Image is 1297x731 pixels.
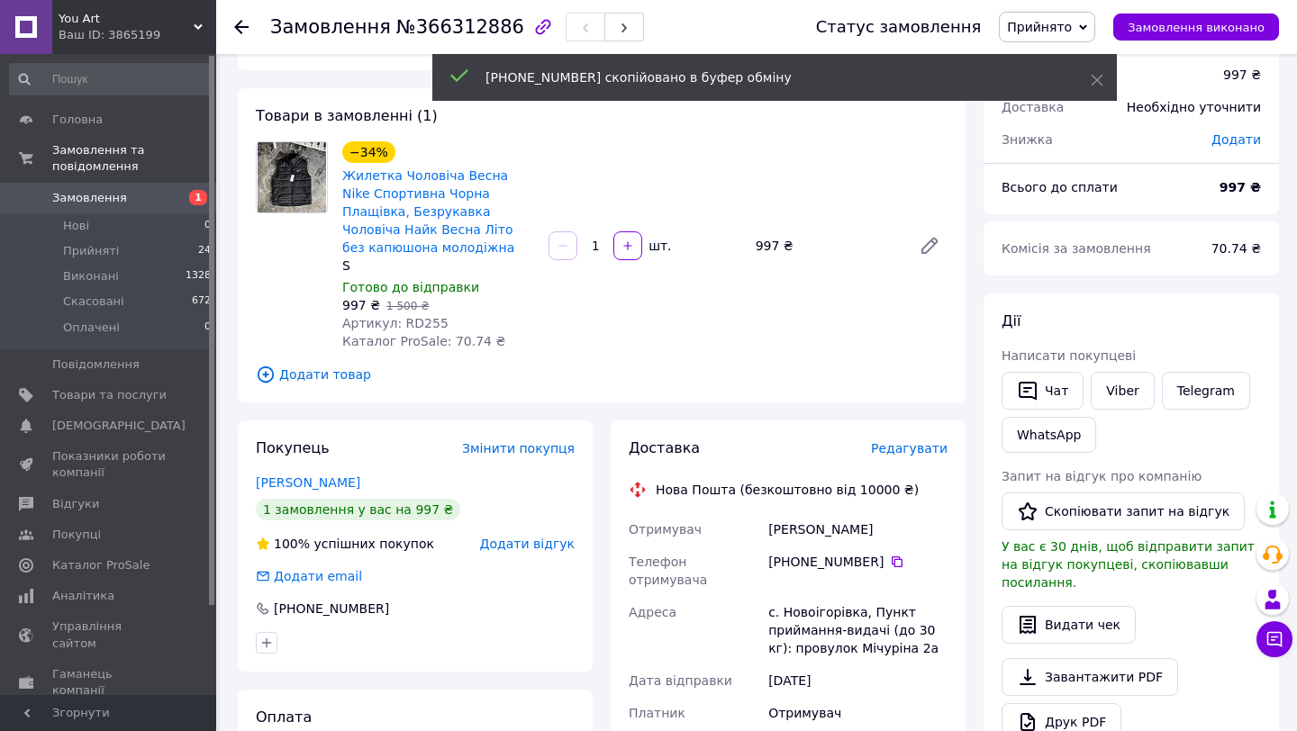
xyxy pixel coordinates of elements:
[629,605,676,619] span: Адреса
[765,697,951,729] div: Отримувач
[629,673,732,688] span: Дата відправки
[256,535,434,553] div: успішних покупок
[274,537,310,551] span: 100%
[342,257,534,275] div: S
[52,142,216,175] span: Замовлення та повідомлення
[59,11,194,27] span: You Art
[63,320,120,336] span: Оплачені
[651,481,923,499] div: Нова Пошта (безкоштовно від 10000 ₴)
[272,567,364,585] div: Додати email
[765,513,951,546] div: [PERSON_NAME]
[1002,312,1020,329] span: Дії
[629,706,685,720] span: Платник
[52,666,167,699] span: Гаманець компанії
[1002,469,1202,483] span: Запит на відгук про компанію
[63,243,119,259] span: Прийняті
[816,18,982,36] div: Статус замовлення
[52,112,103,128] span: Головна
[256,439,330,456] span: Покупець
[462,441,575,456] span: Змінити покупця
[768,553,948,571] div: [PHONE_NUMBER]
[871,441,948,456] span: Редагувати
[52,387,167,403] span: Товари та послуги
[52,190,127,206] span: Замовлення
[629,522,702,537] span: Отримувач
[52,418,186,434] span: [DEMOGRAPHIC_DATA]
[52,496,99,512] span: Відгуки
[1002,372,1084,410] button: Чат
[63,293,124,310] span: Скасовані
[342,316,449,330] span: Артикул: RD255
[342,280,479,294] span: Готово до відправки
[52,527,101,543] span: Покупці
[1002,100,1064,114] span: Доставка
[270,16,391,38] span: Замовлення
[52,588,114,604] span: Аналітика
[748,233,904,258] div: 997 ₴
[912,228,948,264] a: Редагувати
[1002,539,1255,590] span: У вас є 30 днів, щоб відправити запит на відгук покупцеві, скопіювавши посилання.
[63,268,119,284] span: Виконані
[1007,20,1072,34] span: Прийнято
[189,190,207,205] span: 1
[629,555,707,587] span: Телефон отримувача
[9,63,213,95] input: Пошук
[1002,241,1151,256] span: Комісія за замовлення
[63,218,89,234] span: Нові
[342,298,380,312] span: 997 ₴
[256,107,438,124] span: Товари в замовленні (1)
[52,557,150,573] span: Каталог ProSale
[1256,621,1292,657] button: Чат з покупцем
[192,293,211,310] span: 672
[1002,132,1053,147] span: Знижка
[256,708,312,726] span: Оплата
[52,356,140,373] span: Повідомлення
[272,600,391,618] div: [PHONE_NUMBER]
[1223,66,1261,84] div: 997 ₴
[204,218,211,234] span: 0
[256,499,460,520] div: 1 замовлення у вас на 997 ₴
[1128,21,1265,34] span: Замовлення виконано
[396,16,524,38] span: №366312886
[254,567,364,585] div: Додати email
[258,142,326,212] img: Жилетка Чоловіча Весна Nike Спортивна Чорна Плащівка, Безрукавка Чоловіча Найк Весна Літо без кап...
[1002,417,1096,453] a: WhatsApp
[52,618,167,651] span: Управління сайтом
[256,475,360,490] a: [PERSON_NAME]
[1116,87,1272,127] div: Необхідно уточнити
[342,141,395,163] div: −34%
[198,243,211,259] span: 24
[342,334,505,348] span: Каталог ProSale: 70.74 ₴
[1113,14,1279,41] button: Замовлення виконано
[386,300,429,312] span: 1 500 ₴
[1211,241,1261,256] span: 70.74 ₴
[629,439,700,456] span: Доставка
[1211,132,1261,147] span: Додати
[1002,348,1136,363] span: Написати покупцеві
[234,18,249,36] div: Повернутися назад
[480,537,575,551] span: Додати відгук
[765,596,951,664] div: с. Новоігорівка, Пункт приймання-видачі (до 30 кг): провулок Мічуріна 2а
[204,320,211,336] span: 0
[1220,180,1261,194] b: 997 ₴
[644,237,673,255] div: шт.
[1002,492,1245,530] button: Скопіювати запит на відгук
[1002,658,1178,696] a: Завантажити PDF
[186,268,211,284] span: 1328
[52,448,167,481] span: Показники роботи компанії
[765,664,951,697] div: [DATE]
[1091,372,1154,410] a: Viber
[485,68,1046,86] div: [PHONE_NUMBER] скопійовано в буфер обміну
[256,365,948,384] span: Додати товар
[1002,606,1136,644] button: Видати чек
[342,168,514,255] a: Жилетка Чоловіча Весна Nike Спортивна Чорна Плащівка, Безрукавка Чоловіча Найк Весна Літо без кап...
[1162,372,1250,410] a: Telegram
[1002,180,1118,194] span: Всього до сплати
[59,27,216,43] div: Ваш ID: 3865199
